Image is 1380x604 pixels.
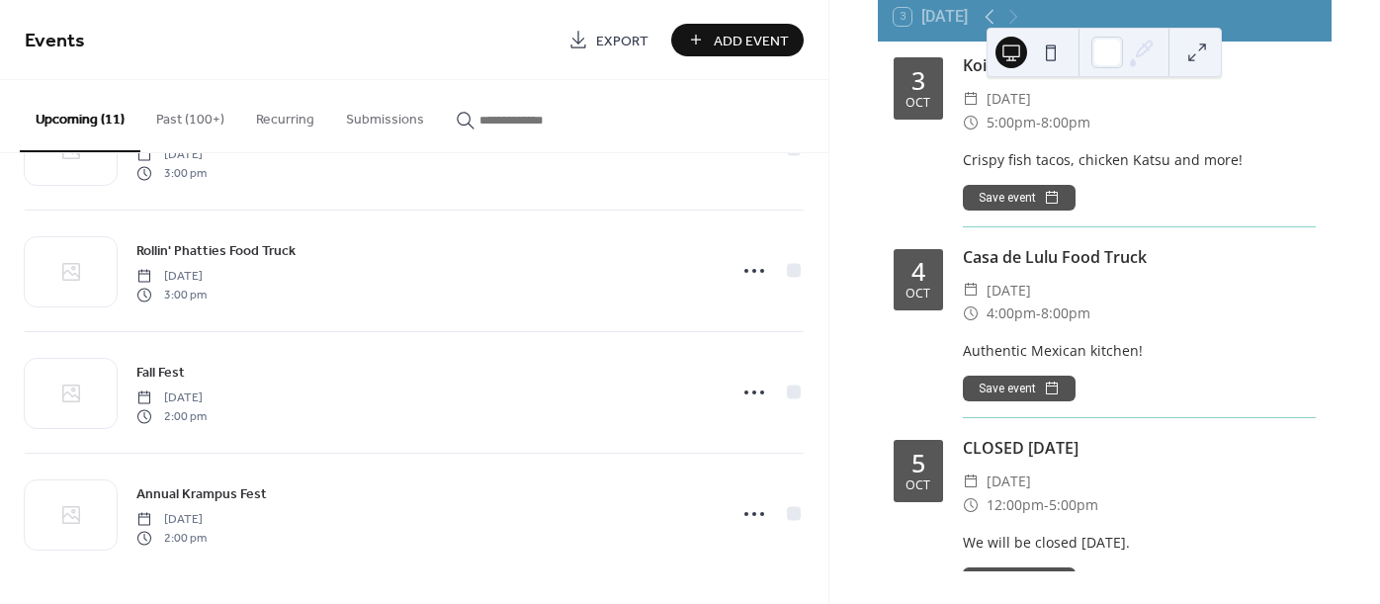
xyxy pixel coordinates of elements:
span: - [1036,111,1041,134]
div: Koi On The Go Food Truck [963,53,1316,77]
div: ​ [963,302,979,325]
div: ​ [963,87,979,111]
span: 3:00 pm [136,286,207,303]
span: 8:00pm [1041,111,1090,134]
div: 5 [911,451,925,475]
div: ​ [963,470,979,493]
div: 3 [911,68,925,93]
span: Rollin' Phatties Food Truck [136,241,296,262]
span: 12:00pm [987,493,1044,517]
span: 5:00pm [1049,493,1098,517]
span: [DATE] [136,268,207,286]
span: [DATE] [987,470,1031,493]
div: CLOSED [DATE] [963,436,1316,460]
button: Save event [963,567,1076,593]
span: [DATE] [136,146,207,164]
div: Oct [906,479,930,492]
button: Save event [963,376,1076,401]
span: 4:00pm [987,302,1036,325]
button: Upcoming (11) [20,80,140,152]
span: 8:00pm [1041,302,1090,325]
span: Events [25,22,85,60]
span: 2:00 pm [136,407,207,425]
button: Past (100+) [140,80,240,150]
a: Annual Krampus Fest [136,482,267,505]
span: Annual Krampus Fest [136,484,267,505]
span: - [1036,302,1041,325]
div: Casa de Lulu Food Truck [963,245,1316,269]
button: Add Event [671,24,804,56]
button: Submissions [330,80,440,150]
span: - [1044,493,1049,517]
span: Fall Fest [136,363,185,384]
span: 3:00 pm [136,164,207,182]
a: Rollin' Phatties Food Truck [136,239,296,262]
span: [DATE] [136,511,207,529]
div: Crispy fish tacos, chicken Katsu and more! [963,149,1316,170]
a: Fall Fest [136,361,185,384]
div: Oct [906,97,930,110]
span: [DATE] [136,389,207,407]
button: Save event [963,185,1076,211]
div: ​ [963,493,979,517]
span: [DATE] [987,87,1031,111]
span: 5:00pm [987,111,1036,134]
div: ​ [963,111,979,134]
span: Add Event [714,31,789,51]
span: Export [596,31,648,51]
div: Authentic Mexican kitchen! [963,340,1316,361]
div: 4 [911,259,925,284]
span: 2:00 pm [136,529,207,547]
div: We will be closed [DATE]. [963,532,1316,553]
div: ​ [963,279,979,302]
span: [DATE] [987,279,1031,302]
div: Oct [906,288,930,301]
button: Recurring [240,80,330,150]
a: Export [554,24,663,56]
